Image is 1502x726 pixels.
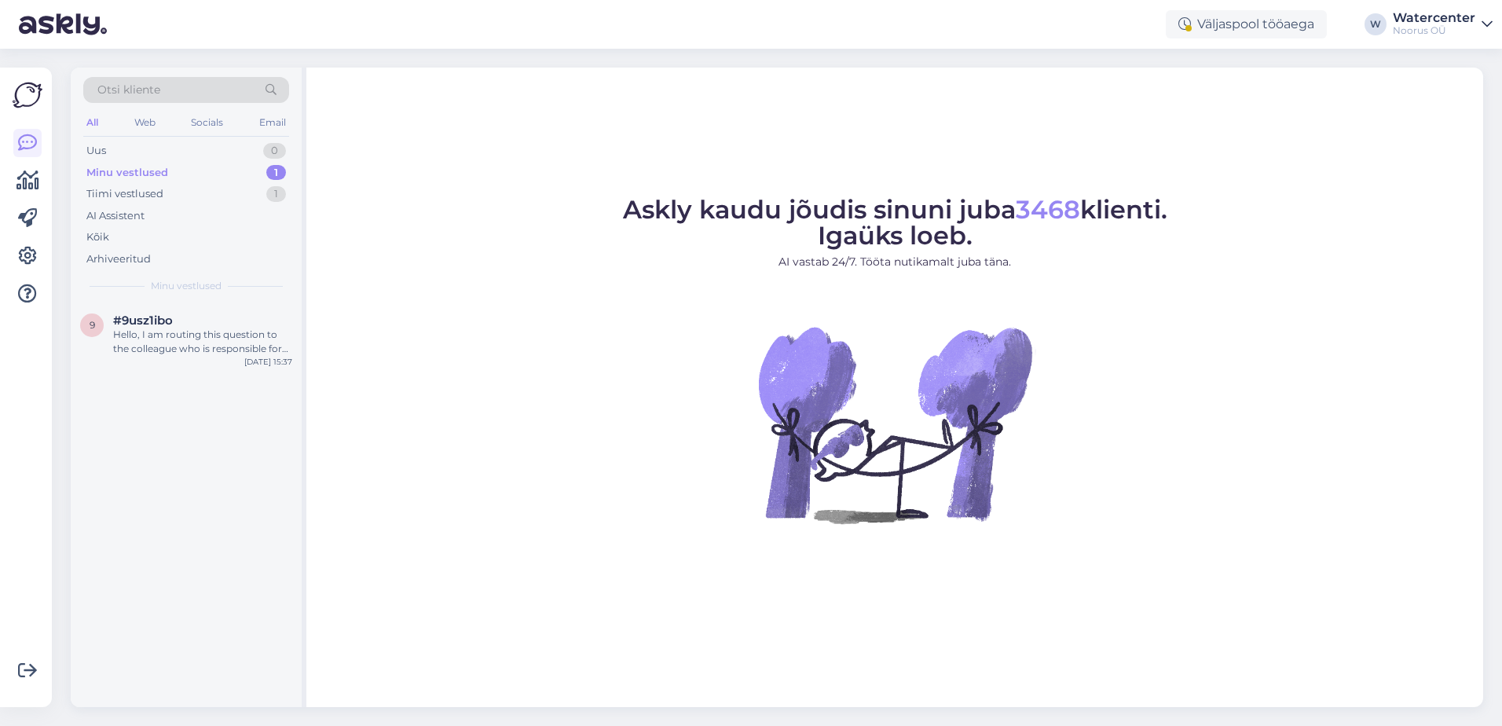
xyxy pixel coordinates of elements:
[13,80,42,110] img: Askly Logo
[266,165,286,181] div: 1
[131,112,159,133] div: Web
[151,279,222,293] span: Minu vestlused
[256,112,289,133] div: Email
[244,356,292,368] div: [DATE] 15:37
[753,283,1036,566] img: No Chat active
[1016,194,1080,225] span: 3468
[113,328,292,356] div: Hello, I am routing this question to the colleague who is responsible for this topic. The reply m...
[86,229,109,245] div: Kõik
[623,254,1167,270] p: AI vastab 24/7. Tööta nutikamalt juba täna.
[86,251,151,267] div: Arhiveeritud
[86,208,145,224] div: AI Assistent
[97,82,160,98] span: Otsi kliente
[1393,12,1475,24] div: Watercenter
[263,143,286,159] div: 0
[83,112,101,133] div: All
[623,194,1167,251] span: Askly kaudu jõudis sinuni juba klienti. Igaüks loeb.
[86,186,163,202] div: Tiimi vestlused
[1166,10,1327,38] div: Väljaspool tööaega
[1393,12,1493,37] a: WatercenterNoorus OÜ
[113,313,173,328] span: #9usz1ibo
[1393,24,1475,37] div: Noorus OÜ
[86,143,106,159] div: Uus
[266,186,286,202] div: 1
[86,165,168,181] div: Minu vestlused
[1365,13,1387,35] div: W
[90,319,95,331] span: 9
[188,112,226,133] div: Socials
